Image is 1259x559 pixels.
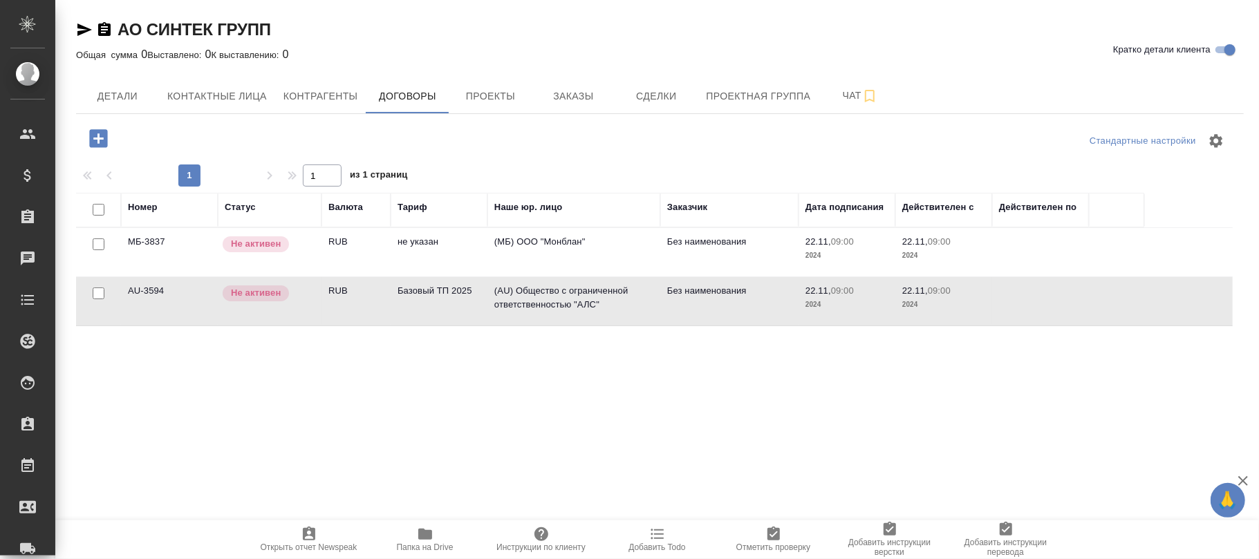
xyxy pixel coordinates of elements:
td: AU-3594 [121,277,218,325]
p: Выставлено: [147,50,205,60]
span: 🙏 [1216,486,1240,515]
p: 2024 [902,249,985,263]
div: Действителен с [902,200,974,214]
p: 22.11, [805,285,831,296]
button: Добавить договор [80,124,118,153]
span: Проекты [457,88,523,105]
span: из 1 страниц [350,167,408,187]
p: 2024 [902,298,985,312]
div: Номер [128,200,158,214]
button: Скопировать ссылку [96,21,113,38]
span: Заказы [540,88,606,105]
div: Заказчик [667,200,707,214]
td: RUB [321,228,391,276]
button: Добавить инструкции верстки [832,520,948,559]
span: Чат [827,87,893,104]
div: Наше юр. лицо [494,200,563,214]
td: МБ-3837 [121,228,218,276]
svg: Подписаться [861,88,878,104]
div: Дата подписания [805,200,884,214]
p: Общая сумма [76,50,141,60]
div: Валюта [328,200,363,214]
div: Тариф [398,200,427,214]
button: Скопировать ссылку для ЯМессенджера [76,21,93,38]
span: Договоры [374,88,440,105]
button: 🙏 [1211,483,1245,518]
span: Детали [84,88,151,105]
p: 09:00 [831,236,854,247]
p: Не активен [231,286,281,300]
p: К выставлению: [212,50,283,60]
td: не указан [391,228,487,276]
p: 09:00 [928,236,951,247]
td: Базовый ТП 2025 [391,277,487,325]
span: Кратко детали клиента [1113,43,1211,57]
div: 0 0 0 [76,46,1244,63]
div: Статус [225,200,256,214]
span: Проектная группа [706,88,810,105]
p: 22.11, [805,236,831,247]
p: Не активен [231,237,281,251]
td: (МБ) ООО "Монблан" [487,228,660,276]
p: 2024 [805,298,888,312]
p: Без наименования [667,284,792,298]
p: Без наименования [667,235,792,249]
span: Добавить инструкции перевода [956,538,1056,557]
td: RUB [321,277,391,325]
p: 09:00 [928,285,951,296]
p: 09:00 [831,285,854,296]
span: Контрагенты [283,88,358,105]
button: Добавить инструкции перевода [948,520,1064,559]
span: Настроить таблицу [1200,124,1233,158]
a: АО СИНТЕК ГРУПП [118,20,271,39]
p: 22.11, [902,236,928,247]
td: (AU) Общество с ограниченной ответственностью "АЛС" [487,277,660,325]
div: Действителен по [999,200,1076,214]
p: 22.11, [902,285,928,296]
p: 2024 [805,249,888,263]
span: Сделки [623,88,689,105]
span: Контактные лица [167,88,267,105]
div: split button [1086,131,1200,152]
span: Добавить инструкции верстки [840,538,940,557]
